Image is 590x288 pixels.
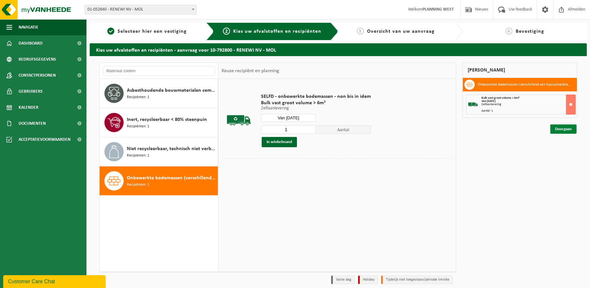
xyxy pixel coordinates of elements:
[358,275,378,284] li: Holiday
[261,93,371,100] span: SELFD - onbewerkte bodemassen - non bis in idem
[127,94,149,100] span: Recipiënten: 1
[218,63,283,79] div: Keuze recipiënt en planning
[19,67,56,83] span: Contactpersonen
[550,124,577,134] a: Doorgaan
[262,137,297,147] button: In winkelmand
[93,28,201,35] a: 1Selecteer hier een vestiging
[223,28,230,35] span: 2
[19,19,38,35] span: Navigatie
[107,28,114,35] span: 1
[127,153,149,159] span: Recipiënten: 1
[127,182,149,188] span: Recipiënten: 1
[100,79,218,108] button: Asbesthoudende bouwmaterialen cementgebonden (hechtgebonden) Recipiënten: 1
[3,274,107,288] iframe: chat widget
[19,131,70,148] span: Acceptatievoorwaarden
[103,66,215,76] input: Materiaal zoeken
[261,100,371,106] span: Bulk vast groot volume > 6m³
[19,51,56,67] span: Bedrijfsgegevens
[481,109,575,113] div: Aantal: 1
[261,106,371,111] p: Zelfaanlevering
[516,29,544,34] span: Bevestiging
[505,28,512,35] span: 4
[100,108,218,137] button: Inert, recycleerbaar < 80% steenpuin Recipiënten: 1
[316,125,371,134] span: Aantal
[127,87,216,94] span: Asbesthoudende bouwmaterialen cementgebonden (hechtgebonden)
[331,275,355,284] li: Vaste dag
[357,28,364,35] span: 3
[85,5,197,14] span: 01-052840 - RENEWI NV - MOL
[367,29,435,34] span: Overzicht van uw aanvraag
[85,5,196,14] span: 01-052840 - RENEWI NV - MOL
[233,29,321,34] span: Kies uw afvalstoffen en recipiënten
[481,103,575,106] div: Zelfaanlevering
[100,137,218,166] button: Niet recycleerbaar, technisch niet verbrandbaar afval (brandbaar) Recipiënten: 1
[261,114,316,122] input: Selecteer datum
[422,7,454,12] strong: PLANNING WEST
[100,166,218,195] button: Onbewerkte bodemassen (verschillend van huisvuilverbrandingsinstallatie, non bis in idem) Recipië...
[127,145,216,153] span: Niet recycleerbaar, technisch niet verbrandbaar afval (brandbaar)
[127,116,207,123] span: Inert, recycleerbaar < 80% steenpuin
[90,43,587,56] h2: Kies uw afvalstoffen en recipiënten - aanvraag voor 10-792800 - RENEWI NV - MOL
[478,80,572,90] h3: Onbewerkte bodemassen (verschillend van huisvuilverbrandingsinstallatie, non bis in idem)
[127,174,216,182] span: Onbewerkte bodemassen (verschillend van huisvuilverbrandingsinstallatie, non bis in idem)
[481,99,496,103] strong: Van [DATE]
[19,99,38,115] span: Kalender
[127,123,149,130] span: Recipiënten: 1
[19,115,46,131] span: Documenten
[19,35,43,51] span: Dashboard
[481,96,519,100] span: Bulk vast groot volume > 6m³
[463,63,577,78] div: [PERSON_NAME]
[19,83,43,99] span: Gebruikers
[381,275,453,284] li: Tijdelijk niet toegestaan/période limitée
[118,29,187,34] span: Selecteer hier een vestiging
